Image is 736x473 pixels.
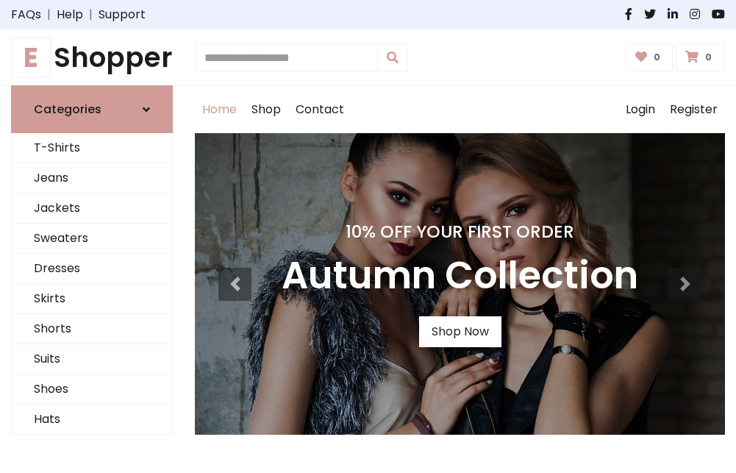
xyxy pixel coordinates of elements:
[12,133,172,163] a: T-Shirts
[626,43,674,71] a: 0
[195,86,244,133] a: Home
[12,224,172,254] a: Sweaters
[11,6,41,24] a: FAQs
[34,102,101,116] h6: Categories
[662,86,725,133] a: Register
[282,254,638,299] h3: Autumn Collection
[11,41,173,74] a: EShopper
[12,344,172,374] a: Suits
[12,374,172,405] a: Shoes
[618,86,662,133] a: Login
[99,6,146,24] a: Support
[244,86,288,133] a: Shop
[12,193,172,224] a: Jackets
[11,38,51,77] span: E
[11,85,173,133] a: Categories
[282,221,638,242] h4: 10% Off Your First Order
[41,6,57,24] span: |
[12,254,172,284] a: Dresses
[11,41,173,74] h1: Shopper
[57,6,83,24] a: Help
[12,314,172,344] a: Shorts
[650,51,664,64] span: 0
[701,51,715,64] span: 0
[288,86,351,133] a: Contact
[83,6,99,24] span: |
[12,284,172,314] a: Skirts
[12,405,172,435] a: Hats
[419,316,501,347] a: Shop Now
[12,163,172,193] a: Jeans
[676,43,725,71] a: 0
